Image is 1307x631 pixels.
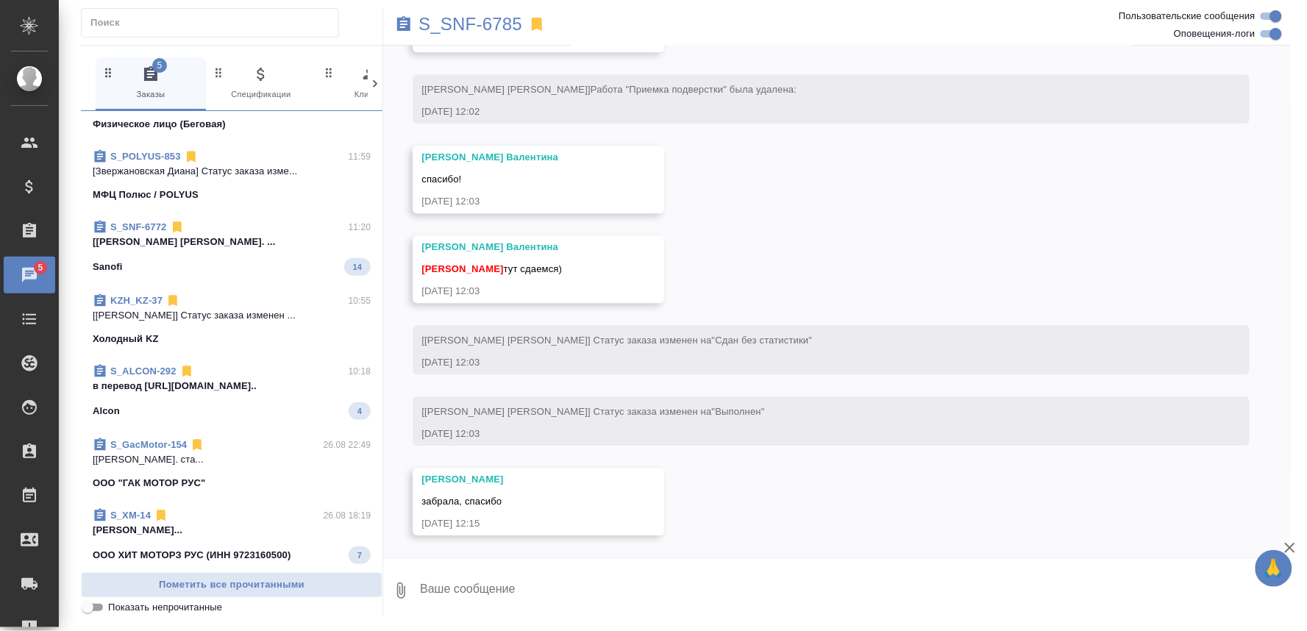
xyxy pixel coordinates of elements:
span: Заказы [102,65,200,101]
div: [DATE] 12:02 [421,104,1198,119]
p: в перевод [URL][DOMAIN_NAME].. [93,379,371,393]
div: [PERSON_NAME] [421,472,612,487]
svg: Зажми и перетащи, чтобы поменять порядок вкладок [212,65,226,79]
a: KZH_KZ-37 [110,295,163,306]
span: 14 [344,260,371,274]
a: 5 [4,257,55,293]
svg: Отписаться [179,364,194,379]
p: Sanofi [93,260,123,274]
span: [[PERSON_NAME] [PERSON_NAME]] Статус заказа изменен на [421,335,812,346]
a: S_SNF-6772 [110,221,167,232]
p: Холодный KZ [93,332,159,346]
svg: Отписаться [165,293,180,308]
svg: Отписаться [184,149,199,164]
span: [[PERSON_NAME] [PERSON_NAME]] [421,84,797,95]
span: Клиенты [322,65,421,101]
p: 11:59 [349,149,371,164]
span: "Выполнен" [712,406,765,417]
p: [[PERSON_NAME] [PERSON_NAME]. ... [93,235,371,249]
p: [[PERSON_NAME]] Статус заказа изменен ... [93,308,371,323]
span: Спецификации [212,65,310,101]
svg: Зажми и перетащи, чтобы поменять порядок вкладок [102,65,115,79]
p: [Звержановская Диана] Статус заказа изме... [93,164,371,179]
div: S_SNF-677211:20[[PERSON_NAME] [PERSON_NAME]. ...Sanofi14 [81,211,382,285]
span: Работа "Приемка подверстки" была удалена: [591,84,797,95]
div: S_ALCON-29210:18в перевод [URL][DOMAIN_NAME]..Alcon4 [81,355,382,429]
div: S_XM-1426.08 18:19[PERSON_NAME]...ООО ХИТ МОТОРЗ РУС (ИНН 9723160500)7 [81,499,382,573]
div: [PERSON_NAME] Валентина [421,240,612,254]
span: Показать непрочитанные [108,600,222,615]
span: Пользовательские сообщения [1119,9,1256,24]
span: спасибо! [421,174,461,185]
p: ООО ХИТ МОТОРЗ РУС (ИНН 9723160500) [93,548,291,563]
p: 26.08 22:49 [324,438,371,452]
svg: Отписаться [190,438,204,452]
div: [DATE] 12:03 [421,427,1198,441]
span: [[PERSON_NAME] [PERSON_NAME]] Статус заказа изменен на [421,406,764,417]
span: 7 [349,548,371,563]
div: [DATE] 12:03 [421,284,612,299]
svg: Отписаться [154,508,168,523]
span: 4 [349,404,371,418]
p: Alcon [93,404,120,418]
div: [DATE] 12:03 [421,355,1198,370]
svg: Отписаться [170,220,185,235]
div: S_POLYUS-85311:59[Звержановская Диана] Статус заказа изме...МФЦ Полюс / POLYUS [81,140,382,211]
div: KZH_KZ-3710:55[[PERSON_NAME]] Статус заказа изменен ...Холодный KZ [81,285,382,355]
a: S_SNF-6785 [419,17,522,32]
div: S_GacMotor-15426.08 22:49[[PERSON_NAME]. ста...ООО "ГАК МОТОР РУС" [81,429,382,499]
a: S_GacMotor-154 [110,439,187,450]
p: 10:18 [349,364,371,379]
p: 11:20 [349,220,371,235]
span: Оповещения-логи [1174,26,1256,41]
input: Поиск [90,13,338,33]
span: забрала, спасибо [421,496,502,507]
p: [PERSON_NAME]... [93,523,371,538]
p: МФЦ Полюс / POLYUS [93,188,199,202]
p: Физическое лицо (Беговая) [93,117,226,132]
p: [[PERSON_NAME]. ста... [93,452,371,467]
span: тут сдаемся) [421,263,562,274]
span: 5 [29,260,51,275]
p: ООО "ГАК МОТОР РУС" [93,476,205,491]
svg: Зажми и перетащи, чтобы поменять порядок вкладок [322,65,336,79]
span: 🙏 [1261,553,1286,584]
span: "Сдан без статистики" [712,335,813,346]
a: S_ALCON-292 [110,366,177,377]
p: 10:55 [349,293,371,308]
div: [DATE] 12:03 [421,194,612,209]
div: [PERSON_NAME] Валентина [421,150,612,165]
a: S_POLYUS-853 [110,151,181,162]
span: Пометить все прочитанными [89,577,374,593]
span: 5 [152,58,167,73]
a: S_XM-14 [110,510,151,521]
span: [PERSON_NAME] [421,263,503,274]
div: [DATE] 12:15 [421,516,612,531]
button: 🙏 [1256,550,1292,587]
button: Пометить все прочитанными [81,572,382,598]
p: 26.08 18:19 [324,508,371,523]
